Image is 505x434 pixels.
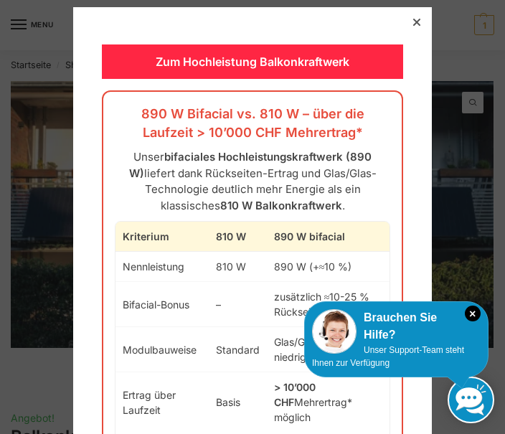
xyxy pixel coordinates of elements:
[465,306,481,321] i: Schließen
[115,372,209,433] td: Ertrag über Laufzeit
[220,199,342,212] strong: 810 W Balkonkraftwerk
[102,44,403,79] div: Zum Hochleistung Balkonkraftwerk
[267,282,390,327] td: zusätzlich ≈10-25 % Rückseiten-Ertrag
[209,372,267,433] td: Basis
[267,327,390,372] td: Glas/Glas – langlebig, niedrige Degradation
[115,149,390,214] p: Unser liefert dank Rückseiten-Ertrag und Glas/Glas-Technologie deutlich mehr Energie als ein klas...
[209,252,267,282] td: 810 W
[209,222,267,252] th: 810 W
[312,345,464,368] span: Unser Support-Team steht Ihnen zur Verfügung
[209,327,267,372] td: Standard
[267,372,390,433] td: Mehrertrag* möglich
[267,252,390,282] td: 890 W (+≈10 %)
[312,309,357,354] img: Customer service
[267,222,390,252] th: 890 W bifacial
[274,381,316,408] strong: > 10’000 CHF
[312,309,481,344] div: Brauchen Sie Hilfe?
[209,282,267,327] td: –
[115,327,209,372] td: Modulbauweise
[115,282,209,327] td: Bifacial-Bonus
[115,105,390,142] h3: 890 W Bifacial vs. 810 W – über die Laufzeit > 10’000 CHF Mehrertrag*
[129,150,372,180] strong: bifaciales Hochleistungskraftwerk (890 W)
[115,222,209,252] th: Kriterium
[115,252,209,282] td: Nennleistung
